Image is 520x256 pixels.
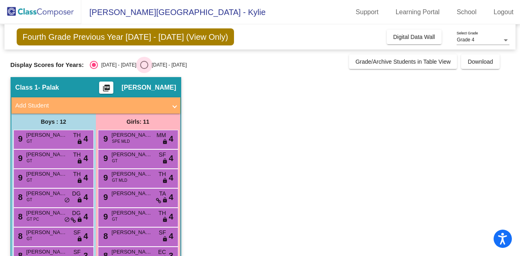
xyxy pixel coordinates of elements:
[73,131,81,140] span: TH
[112,216,118,222] span: GT
[16,193,23,202] span: 8
[26,131,67,139] span: [PERSON_NAME]
[112,189,152,198] span: [PERSON_NAME]
[15,101,167,110] mat-panel-title: Add Student
[349,6,385,19] a: Support
[83,191,88,203] span: 4
[77,158,82,165] span: lock
[11,97,180,114] mat-expansion-panel-header: Add Student
[102,84,111,95] mat-icon: picture_as_pdf
[162,236,168,243] span: lock
[162,158,168,165] span: lock
[83,211,88,223] span: 4
[102,173,108,182] span: 9
[83,172,88,184] span: 4
[169,211,173,223] span: 4
[16,232,23,241] span: 8
[162,178,168,184] span: lock
[387,30,442,44] button: Digital Data Wall
[355,58,451,65] span: Grade/Archive Students in Table View
[102,154,108,163] span: 9
[487,6,520,19] a: Logout
[102,134,108,143] span: 9
[74,228,81,237] span: SF
[158,170,166,179] span: TH
[77,217,82,223] span: lock
[389,6,446,19] a: Learning Portal
[349,54,457,69] button: Grade/Archive Students in Table View
[169,230,173,242] span: 4
[72,189,81,198] span: DG
[162,139,168,145] span: lock
[112,248,152,256] span: [PERSON_NAME] Udolph
[83,152,88,164] span: 4
[159,189,166,198] span: TA
[96,114,180,130] div: Girls: 11
[11,61,84,69] span: Display Scores for Years:
[148,61,186,69] div: [DATE] - [DATE]
[26,209,67,217] span: [PERSON_NAME]
[169,133,173,145] span: 4
[72,209,81,217] span: DG
[468,58,493,65] span: Download
[27,177,32,183] span: GT
[112,151,152,159] span: [PERSON_NAME]
[159,151,166,159] span: SF
[64,197,70,204] span: do_not_disturb_alt
[26,248,67,256] span: [PERSON_NAME]
[83,133,88,145] span: 4
[77,178,82,184] span: lock
[121,84,176,92] span: [PERSON_NAME]
[73,170,81,179] span: TH
[162,217,168,223] span: lock
[16,173,23,182] span: 9
[169,172,173,184] span: 4
[83,230,88,242] span: 4
[90,61,186,69] mat-radio-group: Select an option
[457,37,474,43] span: Grade 4
[77,139,82,145] span: lock
[64,217,70,223] span: do_not_disturb_alt
[16,134,23,143] span: 9
[162,197,168,204] span: lock
[112,228,152,237] span: [PERSON_NAME]
[27,158,32,164] span: GT
[77,236,82,243] span: lock
[156,131,166,140] span: MM
[112,170,152,178] span: [PERSON_NAME]
[158,209,166,217] span: TH
[98,61,136,69] div: [DATE] - [DATE]
[393,34,435,40] span: Digital Data Wall
[99,82,113,94] button: Print Students Details
[102,232,108,241] span: 8
[26,151,67,159] span: [PERSON_NAME]
[112,177,128,183] span: GT MLD
[169,152,173,164] span: 4
[15,84,38,92] span: Class 1
[26,228,67,237] span: [PERSON_NAME]
[27,197,32,203] span: GT
[112,209,152,217] span: [PERSON_NAME]
[16,212,23,221] span: 8
[17,28,234,45] span: Fourth Grade Previous Year [DATE] - [DATE] (View Only)
[450,6,483,19] a: School
[38,84,59,92] span: - Palak
[169,191,173,203] span: 4
[26,189,67,198] span: [PERSON_NAME]
[461,54,499,69] button: Download
[112,131,152,139] span: [PERSON_NAME]
[102,212,108,221] span: 9
[73,151,81,159] span: TH
[102,193,108,202] span: 9
[11,114,96,130] div: Boys : 12
[112,138,130,144] span: SPE MLD
[27,236,32,242] span: GT
[16,154,23,163] span: 9
[27,216,39,222] span: GT PC
[26,170,67,178] span: [PERSON_NAME]
[77,197,82,204] span: lock
[27,138,32,144] span: GT
[159,228,166,237] span: SF
[112,158,118,164] span: GT
[81,6,266,19] span: [PERSON_NAME][GEOGRAPHIC_DATA] - Kylie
